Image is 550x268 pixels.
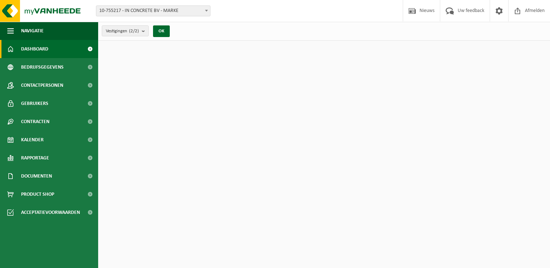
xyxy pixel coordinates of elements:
span: Product Shop [21,185,54,203]
span: Gebruikers [21,94,48,113]
span: Dashboard [21,40,48,58]
button: Vestigingen(2/2) [102,25,149,36]
span: Acceptatievoorwaarden [21,203,80,222]
span: Kalender [21,131,44,149]
span: Contactpersonen [21,76,63,94]
span: 10-755217 - IN CONCRETE BV - MARKE [96,5,210,16]
span: Contracten [21,113,49,131]
span: Navigatie [21,22,44,40]
button: OK [153,25,170,37]
count: (2/2) [129,29,139,33]
span: Bedrijfsgegevens [21,58,64,76]
span: Rapportage [21,149,49,167]
span: Documenten [21,167,52,185]
span: 10-755217 - IN CONCRETE BV - MARKE [96,6,210,16]
span: Vestigingen [106,26,139,37]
